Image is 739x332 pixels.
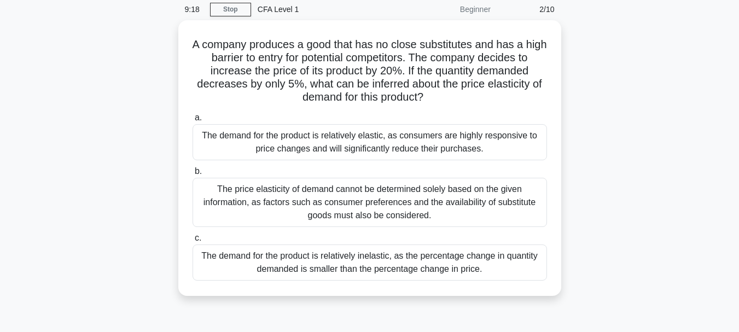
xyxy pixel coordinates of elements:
[193,178,547,227] div: The price elasticity of demand cannot be determined solely based on the given information, as fac...
[195,233,201,242] span: c.
[195,166,202,176] span: b.
[193,244,547,281] div: The demand for the product is relatively inelastic, as the percentage change in quantity demanded...
[210,3,251,16] a: Stop
[195,113,202,122] span: a.
[193,124,547,160] div: The demand for the product is relatively elastic, as consumers are highly responsive to price cha...
[191,38,548,104] h5: A company produces a good that has no close substitutes and has a high barrier to entry for poten...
